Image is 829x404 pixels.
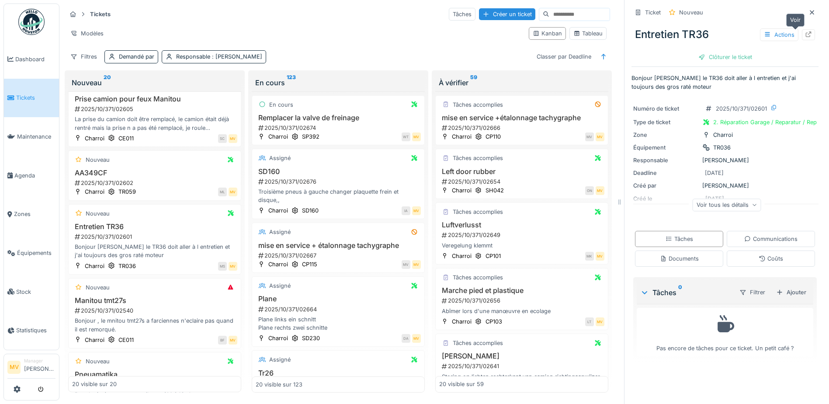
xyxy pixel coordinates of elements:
div: Équipement [633,143,699,152]
div: MS [218,262,227,271]
div: Nouveau [86,357,110,366]
div: [DATE] [705,169,724,177]
div: 2025/10/371/02667 [257,251,421,260]
div: Actions [760,28,798,41]
div: CP115 [302,260,317,268]
a: Tickets [4,79,59,118]
a: Statistiques [4,311,59,350]
div: Communications [744,235,798,243]
div: Tableau [573,29,603,38]
div: Créé par [633,181,699,190]
li: MV [7,361,21,374]
div: Nouveau [72,77,238,88]
div: Entretien TR36 [631,23,819,46]
div: Pas encore de tâches pour ce ticket. Un petit café ? [642,312,808,352]
div: CE011 [118,336,134,344]
div: Assigné [269,228,291,236]
div: Charroi [85,134,104,143]
div: En cours [269,101,293,109]
h3: Remplacer la valve de freinage [256,114,421,122]
div: ON [585,186,594,195]
div: Numéro de ticket [633,104,699,113]
a: Maintenance [4,117,59,156]
div: Charroi [268,334,288,342]
div: 2025/10/371/02649 [441,231,604,239]
h3: AA349CF [72,169,237,177]
a: MV Manager[PERSON_NAME] [7,358,55,379]
div: Plane links ein schnitt Plane rechts zwei schnitte [256,315,421,332]
div: Tâches accomplies [453,101,503,109]
div: ML [218,188,227,196]
div: Tâches accomplies [453,273,503,282]
div: Charroi [268,206,288,215]
div: TR036 [118,262,136,270]
div: MV [229,336,237,345]
div: LT [585,317,594,326]
div: MV [402,260,410,269]
div: Créer un ticket [479,8,535,20]
a: Agenda [4,156,59,195]
div: WT [402,132,410,141]
strong: Tickets [87,10,114,18]
h3: Pneuamatika [72,370,237,379]
div: 2025/10/371/02540 [74,306,237,315]
div: Nouveau [86,156,110,164]
div: Charroi [713,131,733,139]
div: 2025/10/371/02601 [74,233,237,241]
div: À vérifier [439,77,605,88]
sup: 123 [287,77,296,88]
div: MV [412,260,421,269]
div: Nouveau [679,8,703,17]
a: Zones [4,195,59,234]
a: Dashboard [4,40,59,79]
div: Abîmer lors d'une manœuvre en ecolage [439,307,604,315]
div: Ajouter [773,286,810,298]
div: Bonjour , le mnitou tmt27s a farciennes n'eclaire pas quand il est remorqué. [72,317,237,333]
div: CP103 [486,317,502,326]
li: [PERSON_NAME] [24,358,55,376]
div: MV [229,188,237,196]
p: Bonjour [PERSON_NAME] le TR36 doit aller à l entretien et j'ai toujours des gros raté moteur [631,74,819,91]
div: TR059 [118,188,136,196]
h3: SD160 [256,167,421,176]
a: Équipements [4,233,59,272]
div: Veregelung klemmt [439,241,604,250]
div: Filtrer [735,286,769,299]
div: Type de ticket [633,118,699,126]
span: Statistiques [16,326,55,334]
div: Responsable [633,156,699,164]
div: Deadline [633,169,699,177]
div: Charroi [268,260,288,268]
div: 2025/10/371/02666 [441,124,604,132]
div: Ticket [645,8,661,17]
div: SD230 [302,334,320,342]
h3: Left door rubber [439,167,604,176]
div: Assigné [269,355,291,364]
span: Stock [16,288,55,296]
div: 2025/10/371/02601 [716,104,767,113]
div: Assigné [269,282,291,290]
div: 20 visible sur 123 [256,380,302,388]
h3: Luftverlusst [439,221,604,229]
div: La prise du camion doit être remplacé, le camion était déjà rentré mais la prise n a pas été remp... [72,115,237,132]
div: Manager [24,358,55,364]
h3: Entretien TR36 [72,223,237,231]
div: Voir tous les détails [693,199,761,211]
span: Équipements [17,249,55,257]
div: 2025/10/371/02602 [74,179,237,187]
div: SD160 [302,206,319,215]
div: Bonjour [PERSON_NAME] le TR36 doit aller à l entretien et j'ai toujours des gros raté moteur [72,243,237,259]
div: MV [229,134,237,143]
div: MV [412,132,421,141]
div: MV [585,132,594,141]
div: En cours [255,77,421,88]
div: Demandé par [119,52,154,61]
div: Tâches accomplies [453,208,503,216]
div: Filtres [66,50,101,63]
div: Charroi [268,132,288,141]
div: 2025/10/371/02654 [441,178,604,186]
div: 2025/10/371/02641 [441,362,604,370]
div: [PERSON_NAME] [633,181,817,190]
div: Charroi [452,132,472,141]
div: Responsable [176,52,262,61]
